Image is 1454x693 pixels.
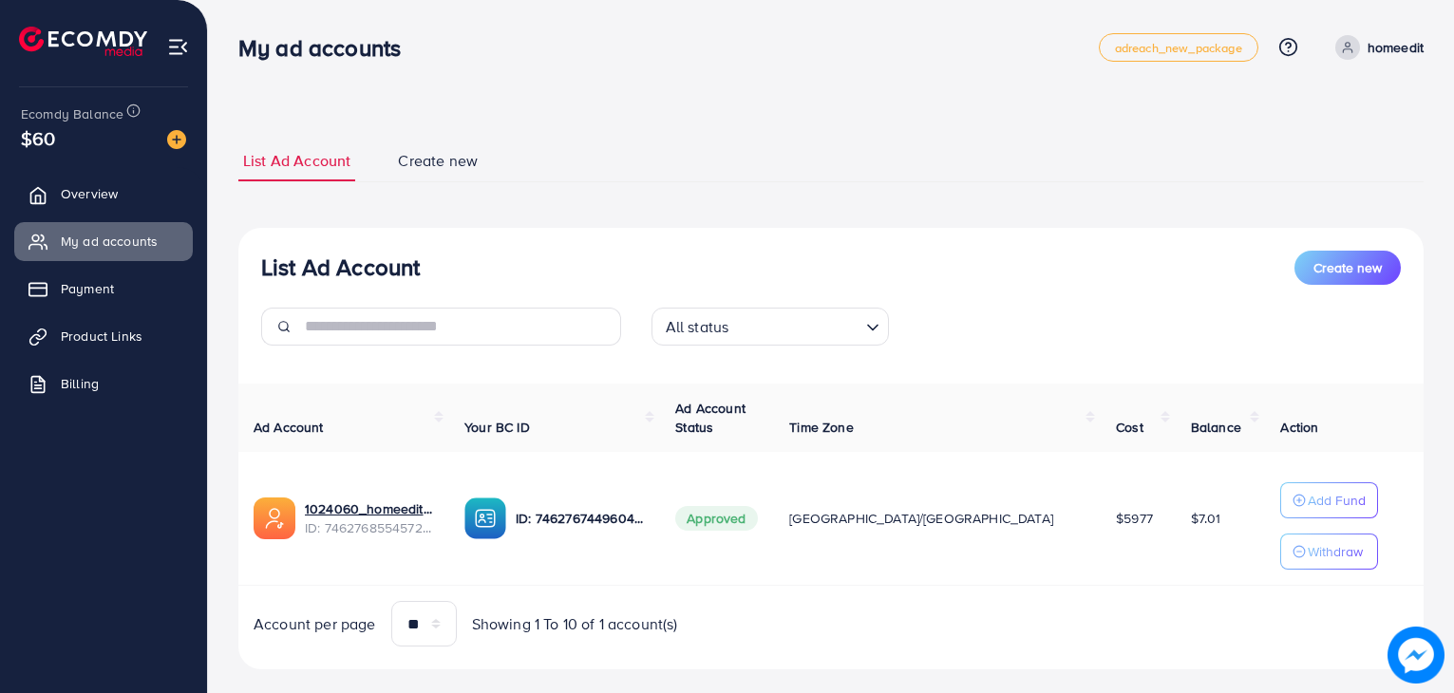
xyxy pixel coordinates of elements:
[19,27,147,56] img: logo
[1308,540,1363,563] p: Withdraw
[243,150,350,172] span: List Ad Account
[305,499,434,518] a: 1024060_homeedit7_1737561213516
[1099,33,1258,62] a: adreach_new_package
[254,497,295,539] img: ic-ads-acc.e4c84228.svg
[1294,251,1401,285] button: Create new
[61,279,114,298] span: Payment
[1280,418,1318,437] span: Action
[14,317,193,355] a: Product Links
[675,506,757,531] span: Approved
[14,222,193,260] a: My ad accounts
[254,418,324,437] span: Ad Account
[14,365,193,403] a: Billing
[61,232,158,251] span: My ad accounts
[261,253,420,281] h3: List Ad Account
[1313,258,1382,277] span: Create new
[61,374,99,393] span: Billing
[61,327,142,346] span: Product Links
[1116,418,1143,437] span: Cost
[789,418,853,437] span: Time Zone
[238,34,416,62] h3: My ad accounts
[305,499,434,538] div: <span class='underline'>1024060_homeedit7_1737561213516</span></br>7462768554572742672
[464,418,530,437] span: Your BC ID
[789,509,1053,528] span: [GEOGRAPHIC_DATA]/[GEOGRAPHIC_DATA]
[1280,482,1378,518] button: Add Fund
[1368,36,1424,59] p: homeedit
[516,507,645,530] p: ID: 7462767449604177937
[254,613,376,635] span: Account per page
[1280,534,1378,570] button: Withdraw
[1116,509,1153,528] span: $5977
[1308,489,1366,512] p: Add Fund
[1388,627,1445,684] img: image
[14,270,193,308] a: Payment
[21,104,123,123] span: Ecomdy Balance
[675,399,746,437] span: Ad Account Status
[305,518,434,537] span: ID: 7462768554572742672
[21,124,55,152] span: $60
[14,175,193,213] a: Overview
[464,497,506,539] img: ic-ba-acc.ded83a64.svg
[1191,509,1221,528] span: $7.01
[167,130,186,149] img: image
[1191,418,1241,437] span: Balance
[398,150,478,172] span: Create new
[651,308,889,346] div: Search for option
[472,613,678,635] span: Showing 1 To 10 of 1 account(s)
[734,309,858,341] input: Search for option
[61,184,118,203] span: Overview
[1328,35,1424,60] a: homeedit
[167,36,189,58] img: menu
[1115,42,1242,54] span: adreach_new_package
[662,313,733,341] span: All status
